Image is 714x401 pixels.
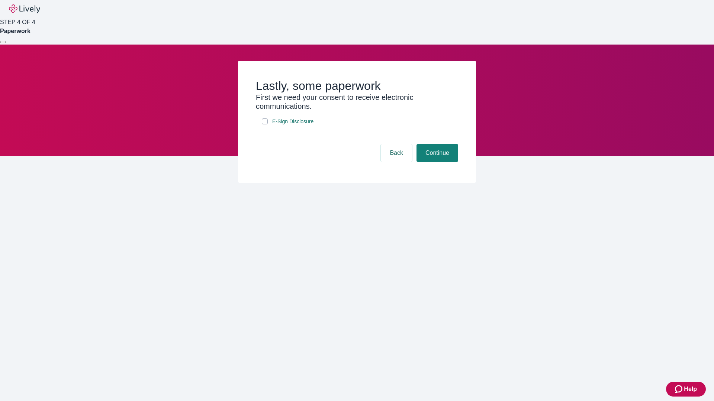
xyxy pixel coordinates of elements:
span: Help [684,385,697,394]
button: Zendesk support iconHelp [666,382,706,397]
span: E-Sign Disclosure [272,118,313,125]
a: e-sign disclosure document [271,117,315,126]
img: Lively [9,4,40,13]
h2: Lastly, some paperwork [256,79,458,93]
button: Back [381,144,412,162]
button: Continue [416,144,458,162]
h3: First we need your consent to receive electronic communications. [256,93,458,111]
svg: Zendesk support icon [675,385,684,394]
